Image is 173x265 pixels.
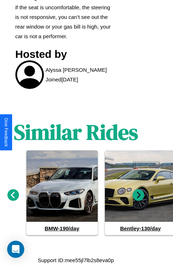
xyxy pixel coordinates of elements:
[7,241,24,258] div: Open Intercom Messenger
[4,118,9,147] div: Give Feedback
[38,255,114,265] p: Support ID: mee55jl7lb2s8eva0p
[14,117,138,147] h1: Similar Rides
[46,65,107,75] p: Alyssa [PERSON_NAME]
[46,75,78,84] p: Joined [DATE]
[26,222,98,235] h4: BMW - 190 /day
[15,48,113,60] h3: Hosted by
[26,150,98,235] a: BMW-190/day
